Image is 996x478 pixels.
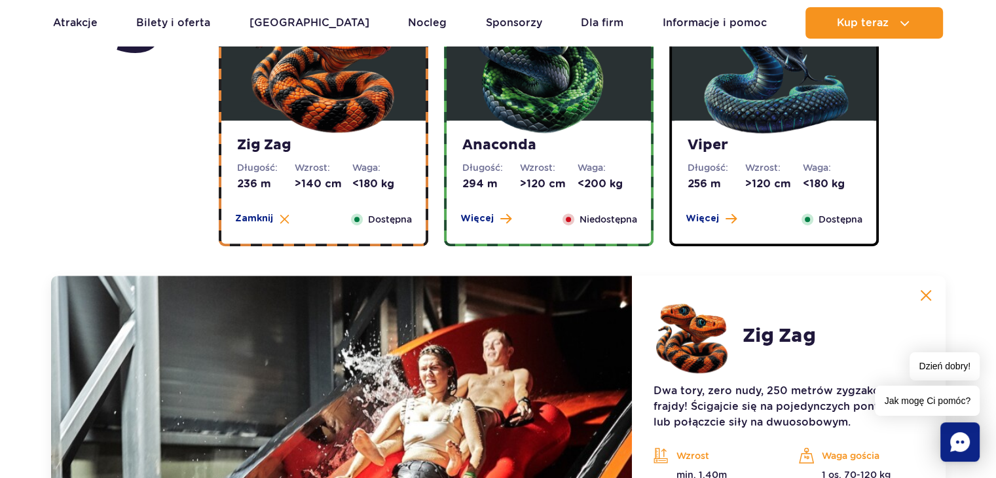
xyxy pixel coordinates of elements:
span: Zamknij [235,212,273,225]
dd: 294 m [462,177,520,191]
dd: <200 kg [578,177,635,191]
dt: Długość: [237,161,295,174]
dt: Wzrost: [520,161,578,174]
a: Bilety i oferta [136,7,210,39]
span: Dzień dobry! [910,352,980,380]
a: Nocleg [408,7,447,39]
p: Dwa tory, zero nudy, 250 metrów zygzakowej frajdy! Ścigajcie się na pojedynczych pontonach lub po... [653,383,924,430]
a: Informacje i pomoc [663,7,767,39]
a: Sponsorzy [486,7,542,39]
h2: Zig Zag [742,324,815,348]
button: Więcej [460,212,511,225]
a: [GEOGRAPHIC_DATA] [249,7,369,39]
dt: Długość: [688,161,745,174]
dd: >120 cm [520,177,578,191]
button: Zamknij [235,212,289,225]
p: Waga gościa [798,446,924,466]
dd: <180 kg [803,177,860,191]
dt: Waga: [803,161,860,174]
dd: 236 m [237,177,295,191]
span: Dostępna [819,212,862,227]
dt: Wzrost: [745,161,803,174]
button: Kup teraz [805,7,943,39]
img: 683e9d18e24cb188547945.png [653,297,731,375]
dd: 256 m [688,177,745,191]
dd: <180 kg [352,177,410,191]
dd: >120 cm [745,177,803,191]
strong: Anaconda [462,136,635,155]
dd: >140 cm [295,177,352,191]
div: Chat [940,422,980,462]
strong: Viper [688,136,860,155]
dt: Wzrost: [295,161,352,174]
span: Więcej [686,212,719,225]
dt: Waga: [352,161,410,174]
span: Kup teraz [837,17,889,29]
span: Jak mogę Ci pomóc? [875,386,980,416]
span: Niedostępna [580,212,637,227]
a: Dla firm [581,7,623,39]
strong: Zig Zag [237,136,410,155]
p: Wzrost [653,446,779,466]
a: Atrakcje [53,7,98,39]
span: Więcej [460,212,494,225]
button: Więcej [686,212,737,225]
dt: Długość: [462,161,520,174]
span: Dostępna [368,212,412,227]
dt: Waga: [578,161,635,174]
